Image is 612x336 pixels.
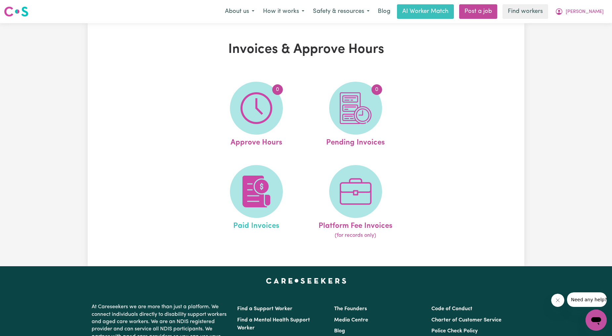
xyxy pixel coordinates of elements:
[237,317,310,331] a: Find a Mental Health Support Worker
[309,5,374,19] button: Safety & resources
[237,306,292,312] a: Find a Support Worker
[266,278,346,283] a: Careseekers home page
[326,135,385,148] span: Pending Invoices
[4,5,40,10] span: Need any help?
[231,135,282,148] span: Approve Hours
[209,82,304,148] a: Approve Hours
[4,6,28,18] img: Careseekers logo
[431,306,472,312] a: Code of Conduct
[551,294,564,307] iframe: Close message
[209,165,304,240] a: Paid Invoices
[272,84,283,95] span: 0
[233,218,279,232] span: Paid Invoices
[164,42,448,58] h1: Invoices & Approve Hours
[551,5,608,19] button: My Account
[335,231,376,239] span: (for records only)
[334,317,368,323] a: Media Centre
[308,165,403,240] a: Platform Fee Invoices(for records only)
[503,4,548,19] a: Find workers
[308,82,403,148] a: Pending Invoices
[586,310,607,331] iframe: Button to launch messaging window
[334,328,345,334] a: Blog
[259,5,309,19] button: How it works
[319,218,392,232] span: Platform Fee Invoices
[334,306,367,312] a: The Founders
[397,4,454,19] a: AI Worker Match
[567,292,607,307] iframe: Message from company
[372,84,382,95] span: 0
[221,5,259,19] button: About us
[4,4,28,19] a: Careseekers logo
[431,328,478,334] a: Police Check Policy
[374,4,394,19] a: Blog
[459,4,497,19] a: Post a job
[431,317,502,323] a: Charter of Customer Service
[566,8,604,16] span: [PERSON_NAME]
